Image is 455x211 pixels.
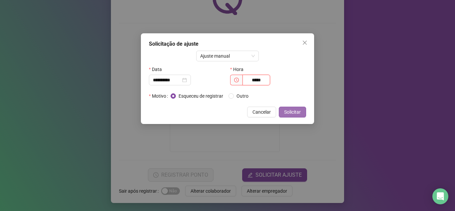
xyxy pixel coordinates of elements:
label: Data [149,64,166,75]
span: Outro [234,92,251,100]
button: Cancelar [247,107,276,117]
button: Solicitar [279,107,306,117]
button: Close [299,37,310,48]
span: close [302,40,307,45]
span: Cancelar [252,108,271,116]
div: Open Intercom Messenger [432,188,448,204]
span: Solicitar [284,108,301,116]
div: Solicitação de ajuste [149,40,306,48]
span: Ajuste manual [200,51,255,61]
label: Hora [230,64,248,75]
span: Esqueceu de registrar [176,92,226,100]
span: clock-circle [234,78,239,82]
label: Motivo [149,91,171,101]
